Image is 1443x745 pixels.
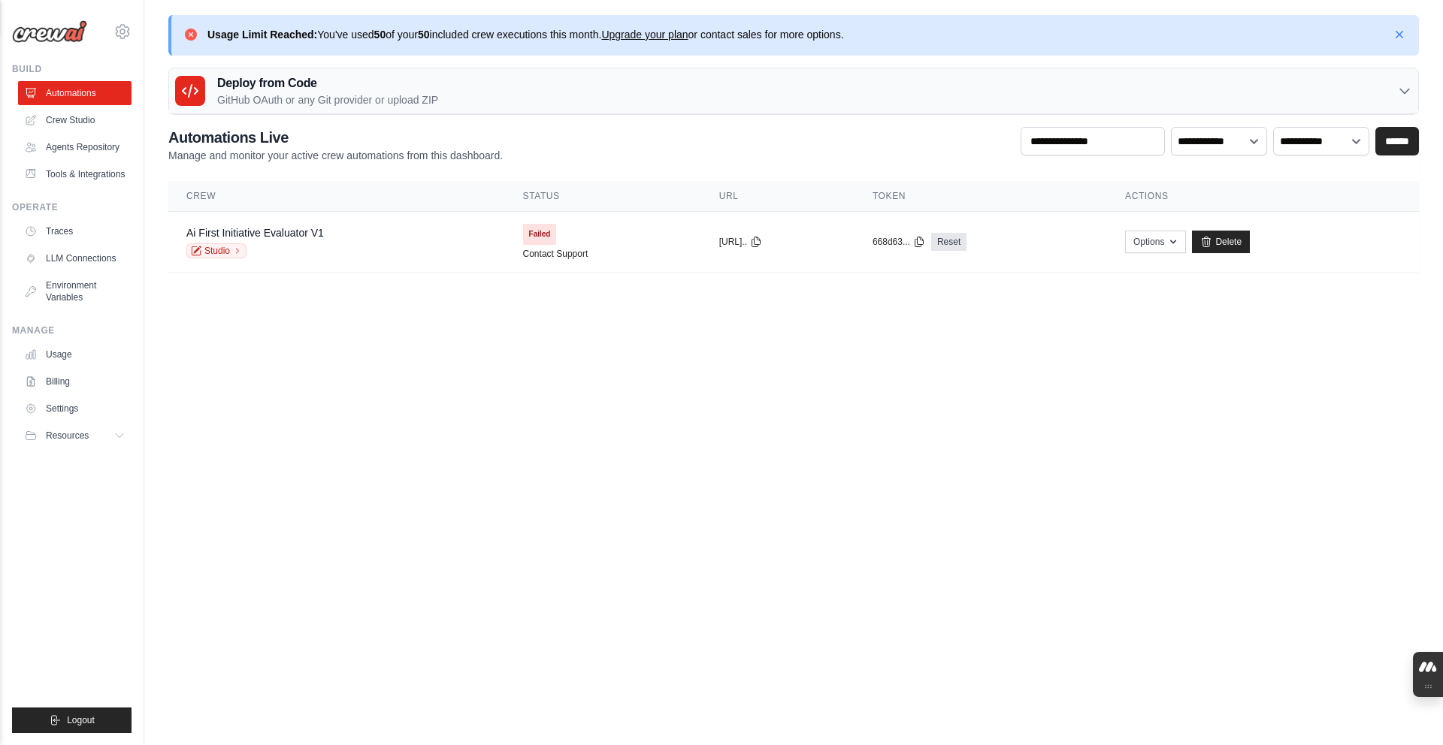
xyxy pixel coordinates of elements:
button: 668d63... [873,236,925,248]
p: Manage and monitor your active crew automations from this dashboard. [168,148,503,163]
h2: Automations Live [168,127,503,148]
a: Tools & Integrations [18,162,132,186]
a: Crew Studio [18,108,132,132]
th: URL [701,181,855,212]
a: Billing [18,369,132,394]
strong: 50 [418,29,430,41]
a: Reset [931,233,967,251]
a: Ai First Initiative Evaluator V1 [186,227,324,239]
a: Traces [18,219,132,243]
span: Logout [67,714,95,726]
th: Actions [1107,181,1419,212]
a: Contact Support [523,248,588,260]
span: Resources [46,430,89,442]
a: Upgrade your plan [601,29,688,41]
a: Automations [18,81,132,105]
th: Crew [168,181,505,212]
strong: Usage Limit Reached: [207,29,317,41]
th: Token [855,181,1107,212]
div: Manage [12,324,132,336]
strong: 50 [374,29,386,41]
a: Environment Variables [18,273,132,309]
h3: Deploy from Code [217,74,438,92]
th: Status [505,181,701,212]
a: Usage [18,342,132,366]
div: Operate [12,201,132,213]
p: You've used of your included crew executions this month. or contact sales for more options. [207,27,844,42]
img: Logo [12,20,87,43]
button: Options [1125,231,1186,253]
a: Studio [186,243,247,258]
a: Delete [1192,231,1250,253]
span: Failed [523,224,557,245]
a: LLM Connections [18,246,132,270]
div: Build [12,63,132,75]
button: Resources [18,424,132,448]
p: GitHub OAuth or any Git provider or upload ZIP [217,92,438,107]
a: Agents Repository [18,135,132,159]
button: Logout [12,707,132,733]
a: Settings [18,397,132,421]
